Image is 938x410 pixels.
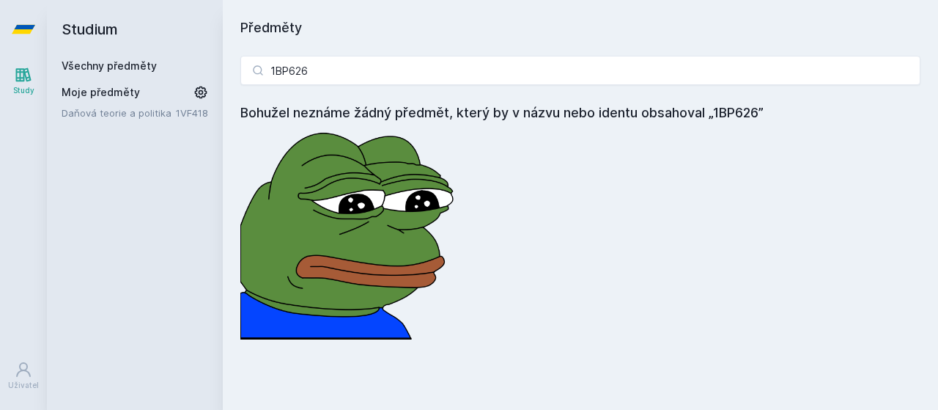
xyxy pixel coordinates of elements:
input: Název nebo ident předmětu… [240,56,920,85]
a: Všechny předměty [62,59,157,72]
div: Study [13,85,34,96]
span: Moje předměty [62,85,140,100]
img: error_picture.png [240,123,460,340]
a: Uživatel [3,354,44,398]
a: Daňová teorie a politika [62,106,176,120]
h4: Bohužel neznáme žádný předmět, který by v názvu nebo identu obsahoval „1BP626” [240,103,920,123]
h1: Předměty [240,18,920,38]
a: 1VF418 [176,107,208,119]
div: Uživatel [8,380,39,391]
a: Study [3,59,44,103]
